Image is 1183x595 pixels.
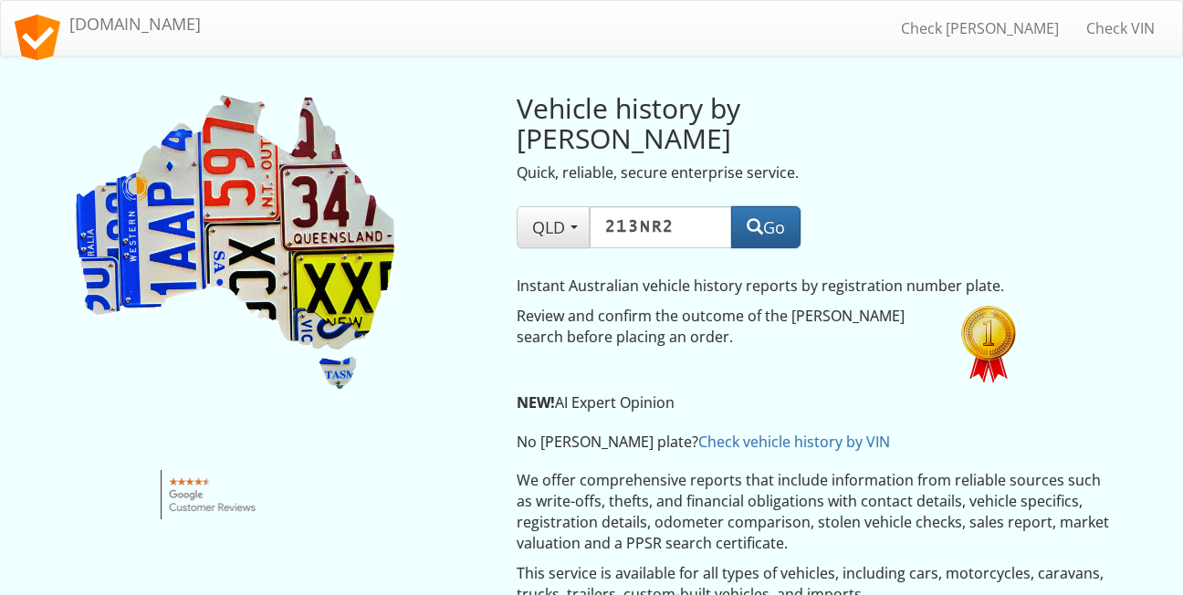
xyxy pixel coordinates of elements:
[517,162,935,183] p: Quick, reliable, secure enterprise service.
[698,432,890,452] a: Check vehicle history by VIN
[15,15,60,60] img: logo.svg
[161,470,266,519] img: Google customer reviews
[517,392,555,412] strong: NEW!
[1,1,215,47] a: [DOMAIN_NAME]
[517,276,1023,297] p: Instant Australian vehicle history reports by registration number plate.
[517,392,1023,413] p: AI Expert Opinion
[532,216,574,238] span: QLD
[961,306,1016,383] img: 1st.png
[517,432,1023,453] p: No [PERSON_NAME] plate?
[887,5,1073,51] a: Check [PERSON_NAME]
[71,93,400,393] img: Rego Check
[517,206,590,248] button: QLD
[1073,5,1168,51] a: Check VIN
[517,470,1113,553] p: We offer comprehensive reports that include information from reliable sources such as write-offs,...
[517,93,935,153] h2: Vehicle history by [PERSON_NAME]
[731,206,801,248] button: Go
[517,306,935,348] p: Review and confirm the outcome of the [PERSON_NAME] search before placing an order.
[590,206,732,248] input: Rego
